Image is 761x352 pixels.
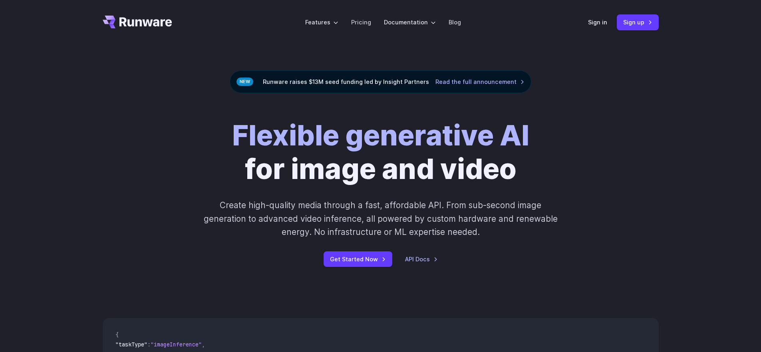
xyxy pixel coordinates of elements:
a: Sign up [617,14,659,30]
span: : [147,341,151,348]
a: Sign in [588,18,607,27]
h1: for image and video [232,119,529,186]
div: Runware raises $13M seed funding led by Insight Partners [230,70,531,93]
a: Read the full announcement [435,77,525,86]
a: API Docs [405,255,438,264]
strong: Flexible generative AI [232,118,529,152]
span: { [115,331,119,338]
span: "imageInference" [151,341,202,348]
a: Blog [449,18,461,27]
span: , [202,341,205,348]
a: Pricing [351,18,371,27]
a: Get Started Now [324,251,392,267]
label: Documentation [384,18,436,27]
label: Features [305,18,338,27]
a: Go to / [103,16,172,28]
p: Create high-quality media through a fast, affordable API. From sub-second image generation to adv... [203,199,558,239]
span: "taskType" [115,341,147,348]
